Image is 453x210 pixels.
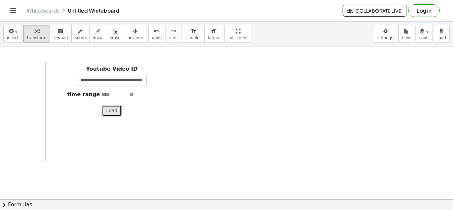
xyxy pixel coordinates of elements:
[27,35,46,40] span: transform
[53,35,68,40] span: keypad
[374,25,397,43] button: settings
[57,27,64,35] i: keyboard
[128,35,143,40] span: arrange
[109,35,120,40] span: erase
[228,35,247,40] span: fullscreen
[124,25,147,43] button: arrange
[225,25,251,43] button: fullscreen
[152,35,162,40] span: undo
[419,35,428,40] span: save
[3,25,22,43] button: insert
[211,27,217,35] i: format_size
[148,25,165,43] button: undoundo
[67,91,100,99] label: time range
[402,35,410,40] span: new
[93,35,103,40] span: draw
[186,35,201,40] span: smaller
[23,25,50,43] button: transform
[8,5,19,16] button: Toggle navigation
[343,5,407,17] button: Collaborate Live
[434,25,450,43] button: load
[7,35,18,40] span: insert
[89,25,106,43] button: draw
[27,7,60,14] a: Whiteboards
[208,35,220,40] span: larger
[169,35,178,40] span: redo
[170,27,176,35] i: redo
[102,105,122,116] button: Load
[398,25,414,43] button: new
[416,25,432,43] button: save
[71,25,90,43] button: scrub
[106,25,124,43] button: erase
[190,27,197,35] i: format_size
[50,25,72,43] button: keyboardkeypad
[377,35,393,40] span: settings
[408,4,440,17] button: Log in
[204,25,223,43] button: format_sizelarger
[183,25,205,43] button: format_sizesmaller
[75,35,86,40] span: scrub
[86,65,137,73] label: Youtube Video ID
[165,25,181,43] button: redoredo
[348,8,401,14] span: Collaborate Live
[154,27,160,35] i: undo
[437,35,446,40] span: load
